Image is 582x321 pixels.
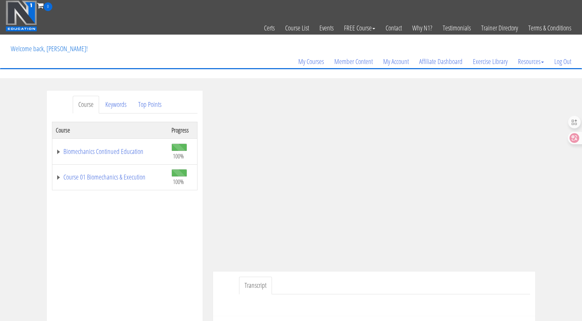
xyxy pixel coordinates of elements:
a: Certs [259,11,280,45]
a: Member Content [329,45,378,78]
p: Welcome back, [PERSON_NAME]! [6,35,93,63]
a: Contact [380,11,407,45]
a: Affiliate Dashboard [414,45,468,78]
a: Keywords [100,96,132,113]
a: Course List [280,11,314,45]
a: Why N1? [407,11,438,45]
a: FREE Course [339,11,380,45]
span: 100% [173,152,184,160]
th: Course [52,122,168,138]
img: n1-education [6,0,37,31]
a: 0 [37,1,52,10]
a: Trainer Directory [476,11,523,45]
a: Resources [513,45,549,78]
a: Testimonials [438,11,476,45]
a: Course 01 Biomechanics & Execution [56,174,165,181]
a: Biomechanics Continued Education [56,148,165,155]
a: Transcript [239,277,272,294]
a: Terms & Conditions [523,11,576,45]
span: 100% [173,178,184,185]
a: Events [314,11,339,45]
a: Course [73,96,99,113]
a: Top Points [133,96,167,113]
a: Exercise Library [468,45,513,78]
a: My Courses [293,45,329,78]
a: My Account [378,45,414,78]
a: Log Out [549,45,576,78]
th: Progress [168,122,197,138]
span: 0 [44,2,52,11]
